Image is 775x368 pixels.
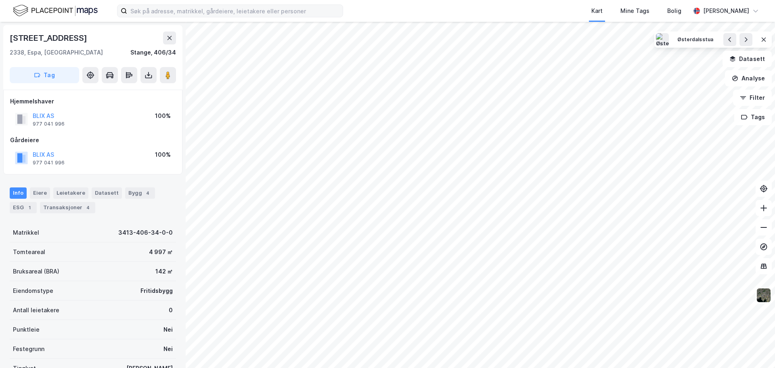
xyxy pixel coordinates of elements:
[756,288,771,303] img: 9k=
[130,48,176,57] div: Stange, 406/34
[33,160,65,166] div: 977 041 996
[677,36,713,43] div: Østerdalsstua
[13,4,98,18] img: logo.f888ab2527a4732fd821a326f86c7f29.svg
[125,187,155,199] div: Bygg
[733,90,772,106] button: Filter
[25,204,34,212] div: 1
[725,70,772,86] button: Analyse
[703,6,749,16] div: [PERSON_NAME]
[155,111,171,121] div: 100%
[155,150,171,160] div: 100%
[13,325,40,334] div: Punktleie
[667,6,681,16] div: Bolig
[140,286,173,296] div: Fritidsbygg
[84,204,92,212] div: 4
[155,267,173,276] div: 142 ㎡
[127,5,343,17] input: Søk på adresse, matrikkel, gårdeiere, leietakere eller personer
[10,202,37,213] div: ESG
[10,32,89,44] div: [STREET_ADDRESS]
[13,267,59,276] div: Bruksareal (BRA)
[10,135,176,145] div: Gårdeiere
[118,228,173,238] div: 3413-406-34-0-0
[30,187,50,199] div: Eiere
[13,305,59,315] div: Antall leietakere
[13,286,53,296] div: Eiendomstype
[40,202,95,213] div: Transaksjoner
[144,189,152,197] div: 4
[163,325,173,334] div: Nei
[10,187,27,199] div: Info
[735,329,775,368] div: Kontrollprogram for chat
[13,344,44,354] div: Festegrunn
[169,305,173,315] div: 0
[13,228,39,238] div: Matrikkel
[735,329,775,368] iframe: Chat Widget
[672,33,718,46] button: Østerdalsstua
[92,187,122,199] div: Datasett
[149,247,173,257] div: 4 997 ㎡
[620,6,649,16] div: Mine Tags
[734,109,772,125] button: Tags
[33,121,65,127] div: 977 041 996
[656,33,669,46] img: Østerdalsstua
[13,247,45,257] div: Tomteareal
[53,187,88,199] div: Leietakere
[10,48,103,57] div: 2338, Espa, [GEOGRAPHIC_DATA]
[10,67,79,83] button: Tag
[163,344,173,354] div: Nei
[591,6,603,16] div: Kart
[723,51,772,67] button: Datasett
[10,97,176,106] div: Hjemmelshaver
